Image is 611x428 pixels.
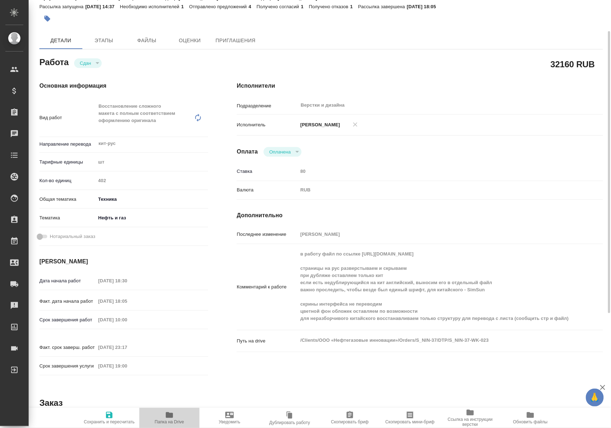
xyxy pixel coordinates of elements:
span: Ссылка на инструкции верстки [444,417,496,427]
p: Срок завершения работ [39,316,96,324]
p: Подразделение [237,102,298,110]
span: Оценки [173,36,207,45]
h2: 32160 RUB [550,58,595,70]
p: Последнее изменение [237,231,298,238]
input: Пустое поле [96,315,158,325]
button: Добавить тэг [39,11,55,26]
h4: Оплата [237,147,258,156]
textarea: /Clients/ООО «Нефтегазовые инновации»/Orders/S_NIN-37/DTP/S_NIN-37-WK-023 [298,334,573,346]
p: [DATE] 18:05 [407,4,442,9]
p: 4 [249,4,256,9]
h4: Дополнительно [237,211,603,220]
span: Сохранить и пересчитать [84,419,135,424]
input: Пустое поле [298,229,573,239]
input: Пустое поле [96,276,158,286]
p: Рассылка запущена [39,4,85,9]
div: RUB [298,184,573,196]
button: Скопировать мини-бриф [380,408,440,428]
p: Кол-во единиц [39,177,96,184]
p: Тематика [39,214,96,222]
div: Нефть и газ [96,212,208,224]
p: Путь на drive [237,337,298,345]
p: Факт. дата начала работ [39,298,96,305]
div: Сдан [264,147,302,157]
div: шт [96,156,208,168]
button: Сохранить и пересчитать [79,408,139,428]
p: Валюта [237,186,298,194]
span: Приглашения [216,36,256,45]
button: Оплачена [267,149,293,155]
span: Этапы [87,36,121,45]
p: Исполнитель [237,121,298,128]
p: Получено согласий [257,4,301,9]
p: Необходимо исполнителей [120,4,181,9]
p: Рассылка завершена [358,4,407,9]
p: Отправлено предложений [189,4,249,9]
div: Сдан [74,58,102,68]
button: Обновить файлы [500,408,561,428]
h4: [PERSON_NAME] [39,257,208,266]
span: Скопировать бриф [331,419,369,424]
p: Вид работ [39,114,96,121]
input: Пустое поле [96,296,158,306]
span: Дублировать работу [269,420,310,425]
p: Срок завершения услуги [39,363,96,370]
h2: Работа [39,55,69,68]
button: Папка на Drive [139,408,199,428]
p: Дата начала работ [39,277,96,284]
button: Дублировать работу [260,408,320,428]
p: 1 [350,4,358,9]
textarea: в работу файл по ссылке [URL][DOMAIN_NAME] страницы на рус разверстываем и скрываем при дубляже о... [298,248,573,325]
h4: Исполнители [237,82,603,90]
p: [DATE] 14:37 [85,4,120,9]
span: Обновить файлы [513,419,548,424]
h2: Заказ [39,397,63,409]
input: Пустое поле [96,175,208,186]
span: Скопировать мини-бриф [385,419,434,424]
input: Пустое поле [96,361,158,371]
button: Скопировать бриф [320,408,380,428]
p: Получено отказов [309,4,350,9]
button: Ссылка на инструкции верстки [440,408,500,428]
button: 🙏 [586,389,604,407]
input: Пустое поле [298,166,573,176]
p: Комментарий к работе [237,283,298,291]
p: 1 [301,4,309,9]
p: Направление перевода [39,141,96,148]
p: Ставка [237,168,298,175]
span: Нотариальный заказ [50,233,95,240]
h4: Основная информация [39,82,208,90]
p: [PERSON_NAME] [298,121,340,128]
button: Сдан [78,60,93,66]
button: Уведомить [199,408,260,428]
p: Общая тематика [39,196,96,203]
p: Тарифные единицы [39,159,96,166]
input: Пустое поле [96,342,158,352]
span: Уведомить [219,419,240,424]
p: Факт. срок заверш. работ [39,344,96,351]
span: Папка на Drive [155,419,184,424]
span: Файлы [130,36,164,45]
div: Техника [96,193,208,205]
span: 🙏 [589,390,601,405]
span: Детали [44,36,78,45]
p: 1 [181,4,189,9]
